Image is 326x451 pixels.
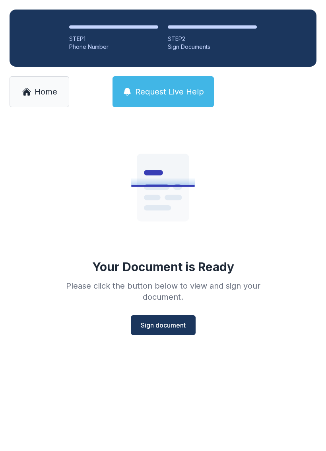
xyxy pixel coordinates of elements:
div: Sign Documents [168,43,257,51]
div: STEP 2 [168,35,257,43]
div: Phone Number [69,43,158,51]
span: Sign document [141,320,186,330]
span: Home [35,86,57,97]
span: Request Live Help [135,86,204,97]
div: Your Document is Ready [92,260,234,274]
div: Please click the button below to view and sign your document. [49,280,277,303]
div: STEP 1 [69,35,158,43]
